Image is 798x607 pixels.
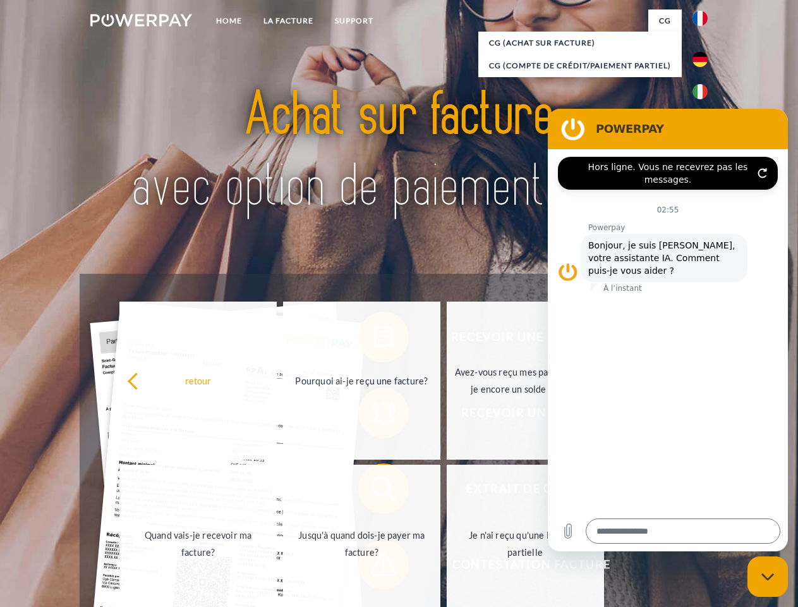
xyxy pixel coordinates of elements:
[90,14,192,27] img: logo-powerpay-white.svg
[692,11,708,26] img: fr
[205,9,253,32] a: Home
[291,527,433,561] div: Jusqu'à quand dois-je payer ma facture?
[324,9,384,32] a: Support
[121,61,677,242] img: title-powerpay_fr.svg
[447,302,604,460] a: Avez-vous reçu mes paiements, ai-je encore un solde ouvert?
[291,372,433,389] div: Pourquoi ai-je reçu une facture?
[127,372,269,389] div: retour
[548,109,788,551] iframe: Fenêtre de messagerie
[127,527,269,561] div: Quand vais-je recevoir ma facture?
[478,54,682,77] a: CG (Compte de crédit/paiement partiel)
[454,527,596,561] div: Je n'ai reçu qu'une livraison partielle
[692,84,708,99] img: it
[454,364,596,398] div: Avez-vous reçu mes paiements, ai-je encore un solde ouvert?
[747,556,788,597] iframe: Bouton de lancement de la fenêtre de messagerie, conversation en cours
[692,52,708,67] img: de
[478,32,682,54] a: CG (achat sur facture)
[648,9,682,32] a: CG
[253,9,324,32] a: LA FACTURE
